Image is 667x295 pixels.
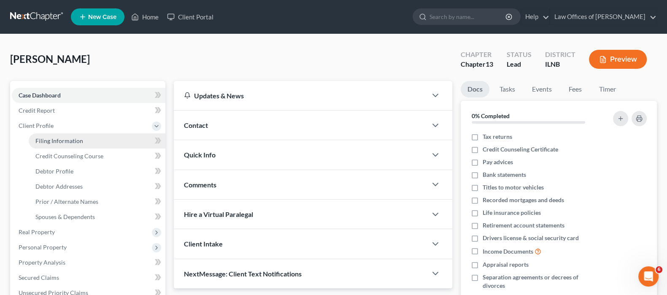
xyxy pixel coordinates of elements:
a: Credit Counseling Course [29,149,165,164]
div: Lead [507,60,532,69]
a: Timer [592,81,623,97]
span: Debtor Addresses [35,183,83,190]
a: Client Portal [163,9,218,24]
span: Pay advices [483,158,513,166]
span: [PERSON_NAME] [10,53,90,65]
span: Client Profile [19,122,54,129]
button: Send a message… [145,227,158,241]
strong: 0% Completed [472,112,510,119]
span: Client Intake [184,240,223,248]
a: Home [127,9,163,24]
span: 13 [486,60,493,68]
span: Personal Property [19,244,67,251]
span: Contact [184,121,208,129]
a: Prior / Alternate Names [29,194,165,209]
a: Credit Report [12,103,165,118]
span: Credit Report [19,107,55,114]
a: Debtor Profile [29,164,165,179]
input: Search by name... [429,9,507,24]
button: Home [132,3,148,19]
a: Debtor Addresses [29,179,165,194]
a: Case Dashboard [12,88,165,103]
span: Prior / Alternate Names [35,198,98,205]
a: Secured Claims [12,270,165,285]
h1: Operator [41,4,71,11]
span: NextMessage: Client Text Notifications [184,270,302,278]
span: Recorded mortgages and deeds [483,196,564,204]
textarea: Message… [7,213,162,227]
span: Debtor Profile [35,168,73,175]
p: The team can also help [41,11,105,19]
a: Spouses & Dependents [29,209,165,225]
span: Credit Counseling Certificate [483,145,558,154]
div: Updates & News [184,91,416,100]
div: Close [148,3,163,19]
a: Help [521,9,549,24]
span: Quick Info [184,151,216,159]
span: Income Documents [483,247,533,256]
span: Property Analysis [19,259,65,266]
button: Preview [589,50,647,69]
button: go back [5,3,22,19]
a: Tasks [493,81,522,97]
button: Gif picker [40,230,47,237]
div: Chapter [461,50,493,60]
a: Law Offices of [PERSON_NAME] [550,9,656,24]
span: Retirement account statements [483,221,564,230]
button: Start recording [54,230,60,237]
span: Secured Claims [19,274,59,281]
div: If you’d like to go with option #2, I can charge the remaining $159 to bring your plan up to the ... [14,130,132,171]
a: Fees [562,81,589,97]
div: If you’d like to go with option #2, I can charge the remaining $159 to bring your plan up to the ... [7,124,138,176]
div: [PERSON_NAME] [37,208,155,217]
span: 6 [656,266,662,273]
a: Docs [461,81,489,97]
div: Emma says… [7,124,162,183]
div: ILNB [545,60,575,69]
div: Yes, please charge the balance to go with #2 option. Thank you. [37,188,155,204]
span: Tax returns [483,133,512,141]
span: Credit Counseling Course [35,152,103,160]
span: Appraisal reports [483,260,529,269]
span: Bank statements [483,171,526,179]
span: Case Dashboard [19,92,61,99]
img: Profile image for Operator [24,5,38,18]
button: Upload attachment [13,230,20,237]
span: Drivers license & social security card [483,234,579,242]
button: Emoji picker [27,230,33,237]
iframe: Intercom live chat [638,266,659,287]
div: Status [507,50,532,60]
div: Yes, please charge the balance to go with #2 option. Thank you.[PERSON_NAME] [30,183,162,234]
div: District [545,50,575,60]
a: Events [525,81,559,97]
span: Life insurance policies [483,208,541,217]
a: Property Analysis [12,255,165,270]
span: Filing Information [35,137,83,144]
div: Chapter [461,60,493,69]
span: Real Property [19,228,55,235]
span: Separation agreements or decrees of divorces [483,273,601,290]
span: Titles to motor vehicles [483,183,544,192]
span: Hire a Virtual Paralegal [184,210,253,218]
span: New Case [88,14,116,20]
span: Comments [184,181,216,189]
div: Bernadette says… [7,183,162,241]
a: Filing Information [29,133,165,149]
span: Spouses & Dependents [35,213,95,220]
